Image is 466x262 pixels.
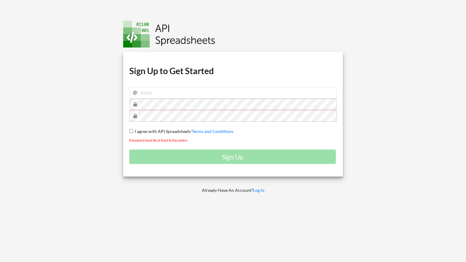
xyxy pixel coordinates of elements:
[253,188,264,193] a: Log In
[129,138,188,142] small: Password must be at least 8 characters
[119,187,347,193] p: Already Have An Account?
[123,21,215,47] img: Logo.png
[129,65,337,76] h1: Sign Up to Get Started
[133,129,192,134] span: I agree with API Spreadsheets'
[129,87,337,99] input: Email
[192,129,233,134] a: Terms and Conditions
